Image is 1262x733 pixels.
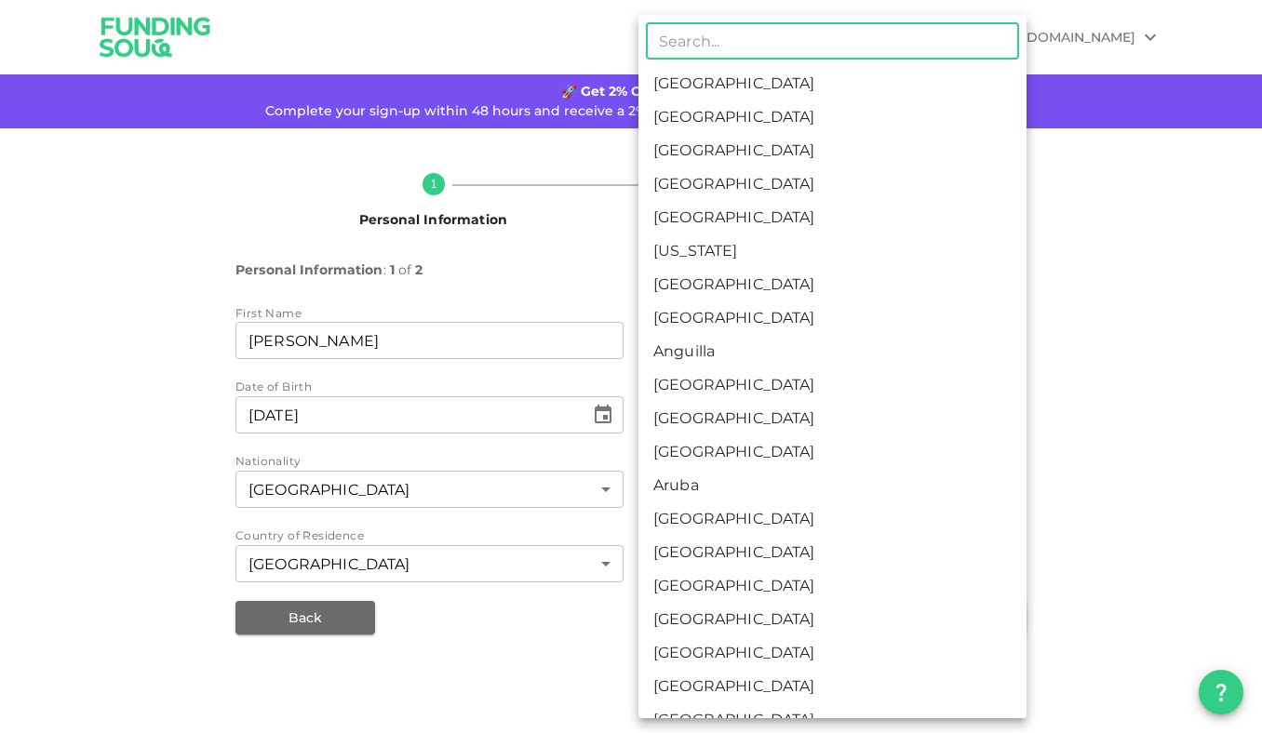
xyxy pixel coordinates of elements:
[638,201,1027,234] li: [GEOGRAPHIC_DATA]
[638,502,1027,536] li: [GEOGRAPHIC_DATA]
[638,167,1027,201] li: [GEOGRAPHIC_DATA]
[638,301,1027,335] li: [GEOGRAPHIC_DATA]
[638,402,1027,435] li: [GEOGRAPHIC_DATA]
[638,234,1027,268] li: [US_STATE]
[638,335,1027,368] li: Anguilla
[638,569,1027,603] li: [GEOGRAPHIC_DATA]
[638,536,1027,569] li: [GEOGRAPHIC_DATA]
[638,67,1027,100] li: [GEOGRAPHIC_DATA]
[638,469,1027,502] li: Aruba
[646,22,1019,60] input: Search...
[638,435,1027,469] li: [GEOGRAPHIC_DATA]
[638,636,1027,670] li: [GEOGRAPHIC_DATA]
[638,368,1027,402] li: [GEOGRAPHIC_DATA]
[638,134,1027,167] li: [GEOGRAPHIC_DATA]
[638,268,1027,301] li: [GEOGRAPHIC_DATA]
[638,670,1027,703] li: [GEOGRAPHIC_DATA]
[638,100,1027,134] li: [GEOGRAPHIC_DATA]
[638,603,1027,636] li: [GEOGRAPHIC_DATA]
